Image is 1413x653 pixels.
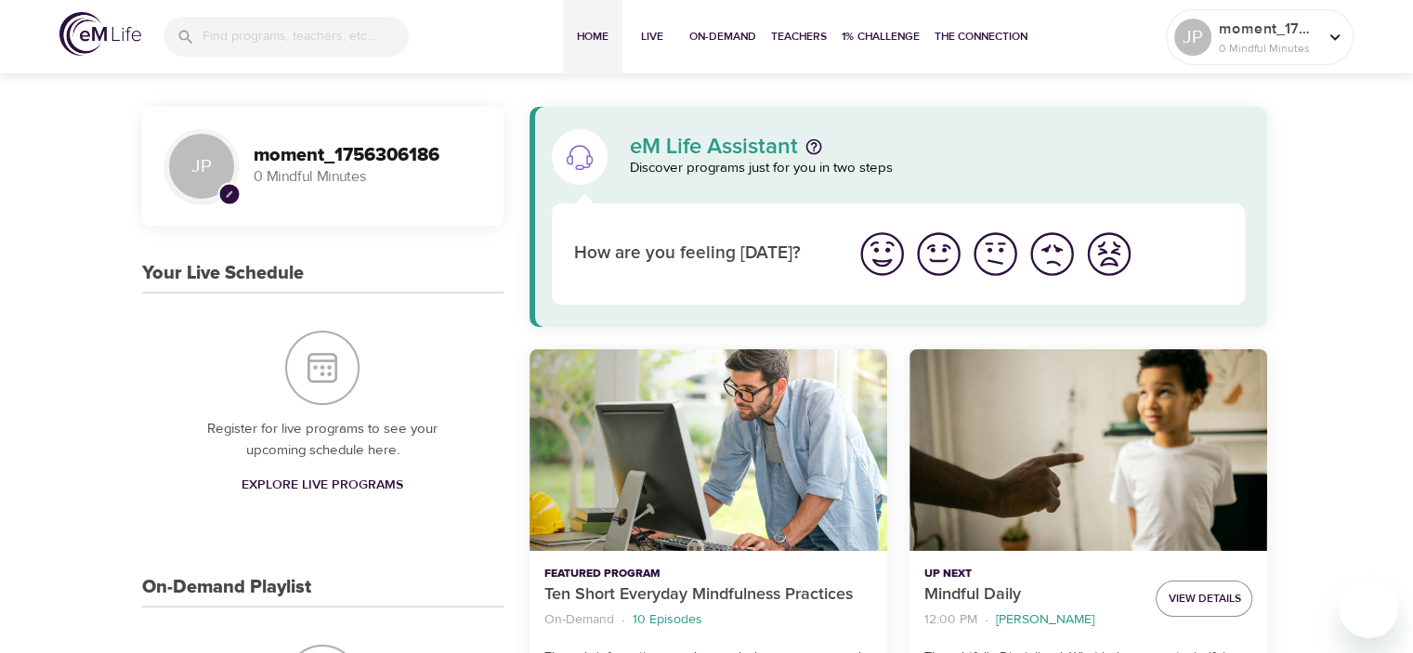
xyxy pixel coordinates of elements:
[574,241,831,268] p: How are you feeling [DATE]?
[985,607,988,633] li: ·
[570,27,615,46] span: Home
[254,166,481,188] p: 0 Mindful Minutes
[910,226,967,282] button: I'm feeling good
[1156,581,1252,617] button: View Details
[621,607,625,633] li: ·
[203,17,409,57] input: Find programs, teachers, etc...
[544,566,872,582] p: Featured Program
[842,27,920,46] span: 1% Challenge
[285,331,360,405] img: Your Live Schedule
[1024,226,1080,282] button: I'm feeling bad
[544,582,872,607] p: Ten Short Everyday Mindfulness Practices
[967,226,1024,282] button: I'm feeling ok
[234,468,411,503] a: Explore Live Programs
[142,577,311,598] h3: On-Demand Playlist
[1080,226,1137,282] button: I'm feeling worst
[242,474,403,497] span: Explore Live Programs
[924,582,1141,607] p: Mindful Daily
[1083,229,1134,280] img: worst
[142,263,304,284] h3: Your Live Schedule
[935,27,1027,46] span: The Connection
[630,158,1246,179] p: Discover programs just for you in two steps
[544,610,614,630] p: On-Demand
[1168,589,1240,608] span: View Details
[689,27,756,46] span: On-Demand
[996,610,1094,630] p: [PERSON_NAME]
[854,226,910,282] button: I'm feeling great
[530,349,887,551] button: Ten Short Everyday Mindfulness Practices
[633,610,702,630] p: 10 Episodes
[771,27,827,46] span: Teachers
[630,27,674,46] span: Live
[179,419,466,461] p: Register for live programs to see your upcoming schedule here.
[970,229,1021,280] img: ok
[1339,579,1398,638] iframe: Button to launch messaging window
[565,142,595,172] img: eM Life Assistant
[1219,40,1317,57] p: 0 Mindful Minutes
[544,607,872,633] nav: breadcrumb
[913,229,964,280] img: good
[1174,19,1211,56] div: JP
[254,145,481,166] h3: moment_1756306186
[924,610,977,630] p: 12:00 PM
[924,566,1141,582] p: Up Next
[857,229,908,280] img: great
[1027,229,1078,280] img: bad
[164,129,239,203] div: JP
[59,12,141,56] img: logo
[1219,18,1317,40] p: moment_1756306186
[630,136,798,158] p: eM Life Assistant
[924,607,1141,633] nav: breadcrumb
[909,349,1267,551] button: Mindful Daily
